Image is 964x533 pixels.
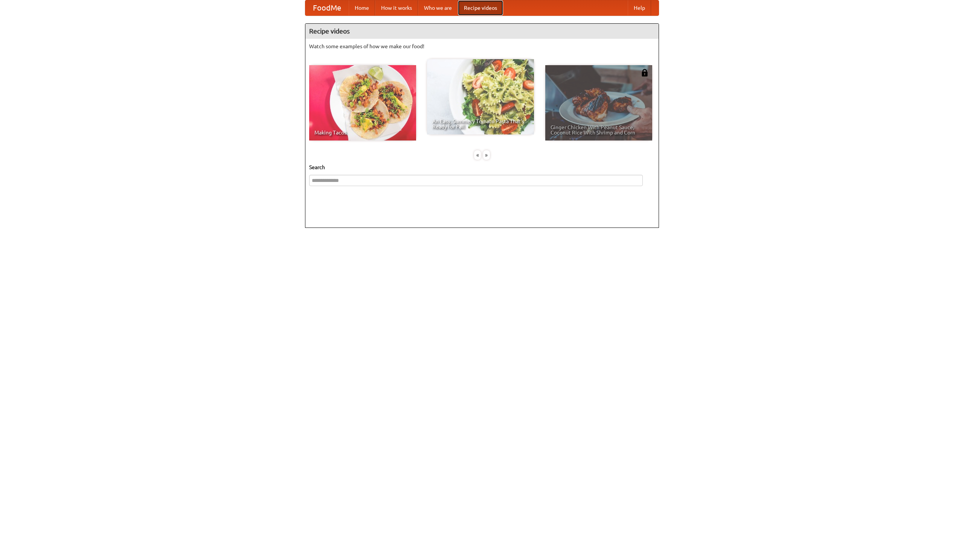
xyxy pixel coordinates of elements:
img: 483408.png [641,69,648,76]
div: » [483,150,490,160]
h5: Search [309,163,655,171]
p: Watch some examples of how we make our food! [309,43,655,50]
a: An Easy, Summery Tomato Pasta That's Ready for Fall [427,59,534,134]
a: Home [349,0,375,15]
a: Making Tacos [309,65,416,141]
a: How it works [375,0,418,15]
div: « [474,150,481,160]
h4: Recipe videos [305,24,659,39]
a: FoodMe [305,0,349,15]
a: Help [628,0,651,15]
a: Who we are [418,0,458,15]
span: Making Tacos [314,130,411,135]
span: An Easy, Summery Tomato Pasta That's Ready for Fall [432,119,529,129]
a: Recipe videos [458,0,503,15]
